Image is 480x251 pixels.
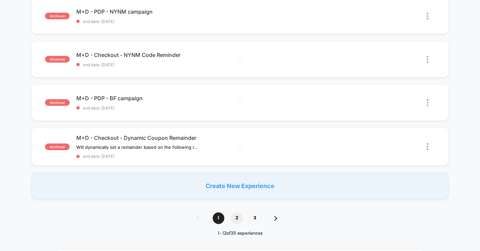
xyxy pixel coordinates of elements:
span: 3 [249,212,261,224]
img: close [427,99,428,106]
span: archived [45,143,70,150]
img: close [427,13,428,20]
span: 1 [213,212,224,224]
span: M+D - PDP - NYNM campaign [76,8,240,15]
span: M+D - Checkout - NYNM Code Reminder [76,52,240,58]
span: 2 [231,212,243,224]
img: close [427,143,428,150]
img: pagination forward [274,216,277,221]
span: Will dynamically set a remainder based on the following rules:Has 1 month subscription item => "U... [76,144,200,150]
span: end date: [DATE] [76,106,240,111]
span: end date: [DATE] [76,62,240,67]
span: end date: [DATE] [76,19,240,24]
span: archived [45,99,70,106]
span: archived [45,56,70,63]
div: Create New Experience [31,172,449,199]
span: end date: [DATE] [76,154,240,159]
div: 1 - 12 of 35 experiences [190,231,291,236]
span: archived [45,13,70,19]
span: M+D - PDP - BF campaign [76,95,240,102]
span: M+D - Checkout - Dynamic Coupon Remainder [76,134,240,141]
img: close [427,56,428,63]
